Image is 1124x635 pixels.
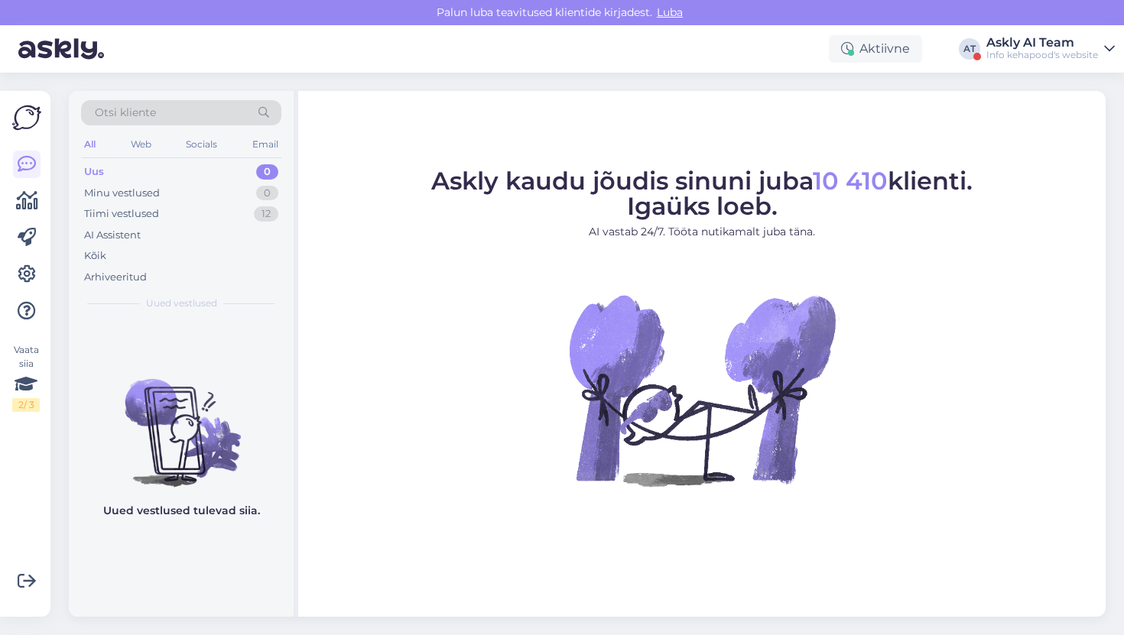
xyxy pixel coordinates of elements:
[564,252,840,527] img: No Chat active
[829,35,922,63] div: Aktiivne
[95,105,156,121] span: Otsi kliente
[12,398,40,412] div: 2 / 3
[84,228,141,243] div: AI Assistent
[254,206,278,222] div: 12
[431,224,973,240] p: AI vastab 24/7. Tööta nutikamalt juba täna.
[84,186,160,201] div: Minu vestlused
[128,134,154,154] div: Web
[986,37,1098,49] div: Askly AI Team
[986,37,1115,61] a: Askly AI TeamInfo kehapood's website
[813,166,888,196] span: 10 410
[249,134,281,154] div: Email
[84,248,106,264] div: Kõik
[256,164,278,180] div: 0
[81,134,99,154] div: All
[69,352,294,489] img: No chats
[986,49,1098,61] div: Info kehapood's website
[959,38,980,60] div: AT
[431,166,973,221] span: Askly kaudu jõudis sinuni juba klienti. Igaüks loeb.
[183,134,220,154] div: Socials
[146,296,217,310] span: Uued vestlused
[84,164,104,180] div: Uus
[84,206,159,222] div: Tiimi vestlused
[256,186,278,201] div: 0
[12,343,40,412] div: Vaata siia
[12,103,41,132] img: Askly Logo
[652,5,687,19] span: Luba
[84,270,147,285] div: Arhiveeritud
[103,503,260,519] p: Uued vestlused tulevad siia.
